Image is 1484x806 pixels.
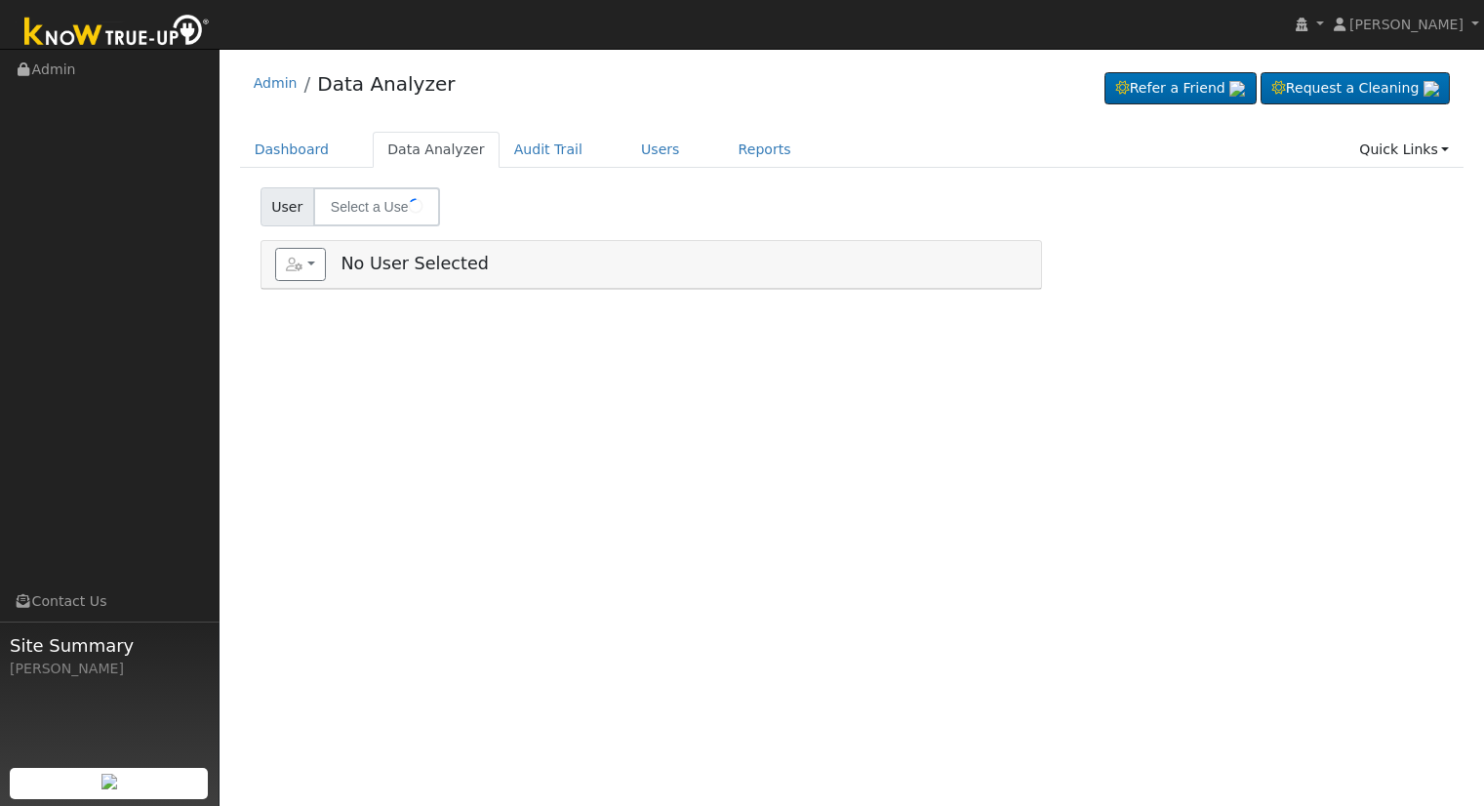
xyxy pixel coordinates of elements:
img: Know True-Up [15,11,220,55]
a: Audit Trail [500,132,597,168]
img: retrieve [1229,81,1245,97]
img: retrieve [1424,81,1439,97]
img: retrieve [101,774,117,789]
span: [PERSON_NAME] [1349,17,1464,32]
a: Data Analyzer [373,132,500,168]
h5: No User Selected [275,248,1027,281]
span: User [261,187,314,226]
a: Dashboard [240,132,344,168]
a: Refer a Friend [1104,72,1257,105]
a: Reports [724,132,806,168]
a: Admin [254,75,298,91]
span: Site Summary [10,632,209,659]
a: Data Analyzer [317,72,455,96]
div: [PERSON_NAME] [10,659,209,679]
a: Request a Cleaning [1261,72,1450,105]
a: Quick Links [1344,132,1464,168]
a: Users [626,132,695,168]
input: Select a User [313,187,440,226]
